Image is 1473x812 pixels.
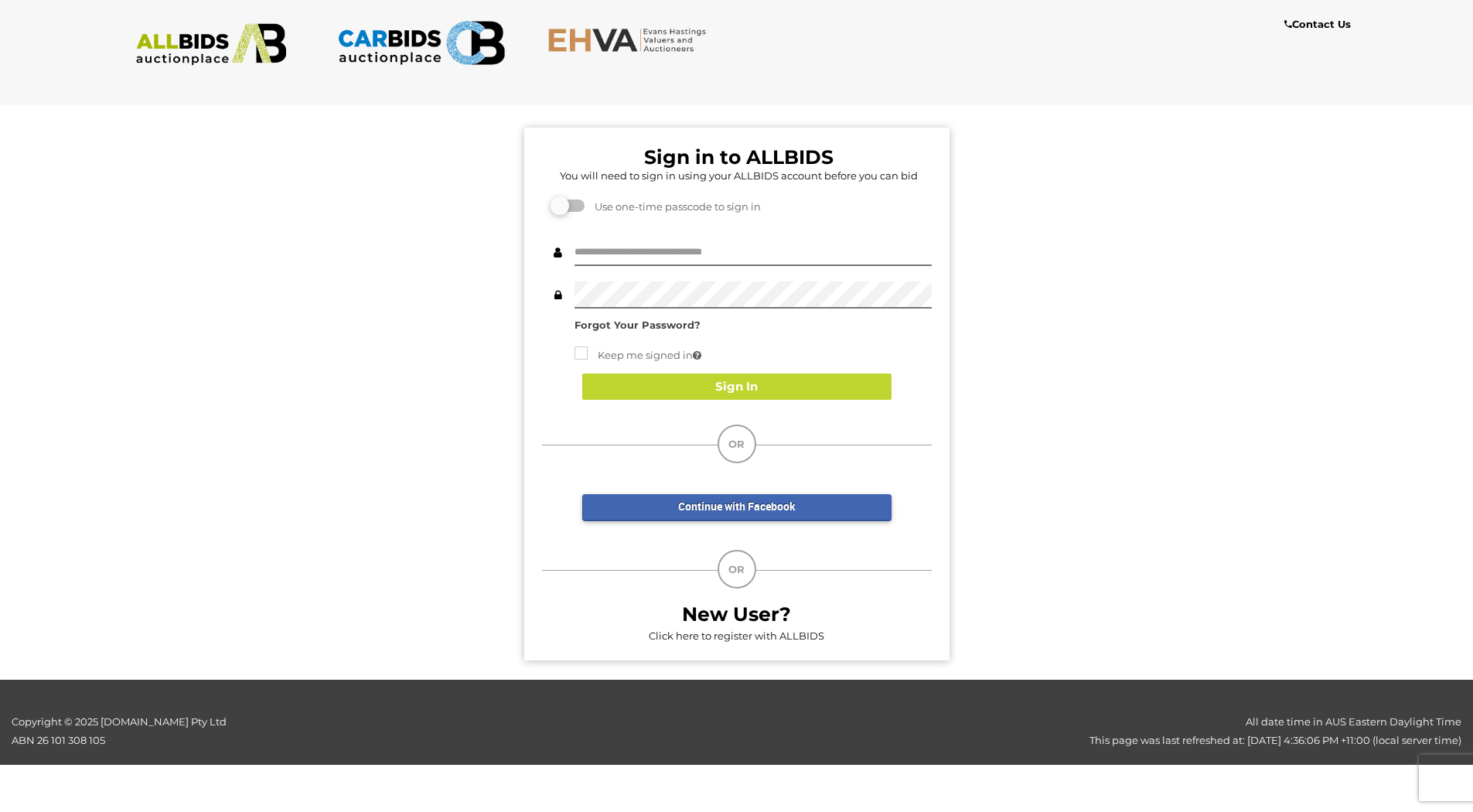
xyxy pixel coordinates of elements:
label: Keep me signed in [575,346,701,364]
a: Continue with Facebook [582,494,892,521]
img: ALLBIDS.com.au [128,23,295,66]
img: EHVA.com.au [547,27,715,53]
a: Forgot Your Password? [575,319,701,331]
a: Contact Us [1284,15,1355,33]
div: OR [718,425,756,463]
a: Click here to register with ALLBIDS [649,629,824,642]
b: Contact Us [1284,18,1351,30]
h5: You will need to sign in using your ALLBIDS account before you can bid [546,170,932,181]
b: New User? [682,602,791,626]
div: OR [718,550,756,589]
div: All date time in AUS Eastern Daylight Time This page was last refreshed at: [DATE] 4:36:06 PM +11... [368,713,1473,749]
img: CARBIDS.com.au [337,15,505,70]
button: Sign In [582,374,892,401]
span: Use one-time passcode to sign in [587,200,761,213]
b: Sign in to ALLBIDS [644,145,834,169]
